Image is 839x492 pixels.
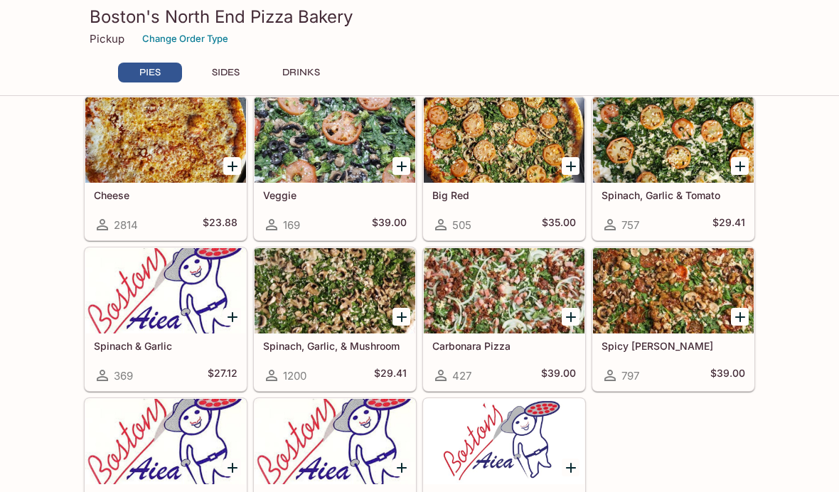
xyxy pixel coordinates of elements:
[592,247,754,391] a: Spicy [PERSON_NAME]797$39.00
[283,218,300,232] span: 169
[85,247,247,391] a: Spinach & Garlic369$27.12
[562,308,579,326] button: Add Carbonara Pizza
[90,6,749,28] h3: Boston's North End Pizza Bakery
[118,63,182,82] button: PIES
[562,459,579,476] button: Add Daily Specials 1/2 & 1/2 Combo
[255,248,415,333] div: Spinach, Garlic, & Mushroom
[283,369,306,383] span: 1200
[731,157,749,175] button: Add Spinach, Garlic & Tomato
[90,32,124,46] p: Pickup
[423,247,585,391] a: Carbonara Pizza427$39.00
[602,340,745,352] h5: Spicy [PERSON_NAME]
[85,97,247,240] a: Cheese2814$23.88
[392,308,410,326] button: Add Spinach, Garlic, & Mushroom
[85,97,246,183] div: Cheese
[85,248,246,333] div: Spinach & Garlic
[731,308,749,326] button: Add Spicy Jenny
[710,367,745,384] h5: $39.00
[432,340,576,352] h5: Carbonara Pizza
[423,97,585,240] a: Big Red505$35.00
[223,157,241,175] button: Add Cheese
[424,248,584,333] div: Carbonara Pizza
[712,216,745,233] h5: $29.41
[374,367,407,384] h5: $29.41
[208,367,237,384] h5: $27.12
[254,97,416,240] a: Veggie169$39.00
[114,218,138,232] span: 2814
[94,340,237,352] h5: Spinach & Garlic
[424,399,584,484] div: Daily Specials 1/2 & 1/2 Combo
[424,97,584,183] div: Big Red
[114,369,133,383] span: 369
[602,189,745,201] h5: Spinach, Garlic & Tomato
[593,97,754,183] div: Spinach, Garlic & Tomato
[541,367,576,384] h5: $39.00
[621,218,639,232] span: 757
[562,157,579,175] button: Add Big Red
[621,369,639,383] span: 797
[452,369,471,383] span: 427
[255,399,415,484] div: Build Your Own - White Style w/ Cheese
[223,459,241,476] button: Add Build Your Own - Red Style w/ Cheese
[85,399,246,484] div: Build Your Own - Red Style w/ Cheese
[136,28,235,50] button: Change Order Type
[203,216,237,233] h5: $23.88
[254,247,416,391] a: Spinach, Garlic, & Mushroom1200$29.41
[593,248,754,333] div: Spicy Jenny
[372,216,407,233] h5: $39.00
[193,63,257,82] button: SIDES
[255,97,415,183] div: Veggie
[263,340,407,352] h5: Spinach, Garlic, & Mushroom
[269,63,333,82] button: DRINKS
[263,189,407,201] h5: Veggie
[592,97,754,240] a: Spinach, Garlic & Tomato757$29.41
[392,157,410,175] button: Add Veggie
[452,218,471,232] span: 505
[542,216,576,233] h5: $35.00
[94,189,237,201] h5: Cheese
[432,189,576,201] h5: Big Red
[392,459,410,476] button: Add Build Your Own - White Style w/ Cheese
[223,308,241,326] button: Add Spinach & Garlic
